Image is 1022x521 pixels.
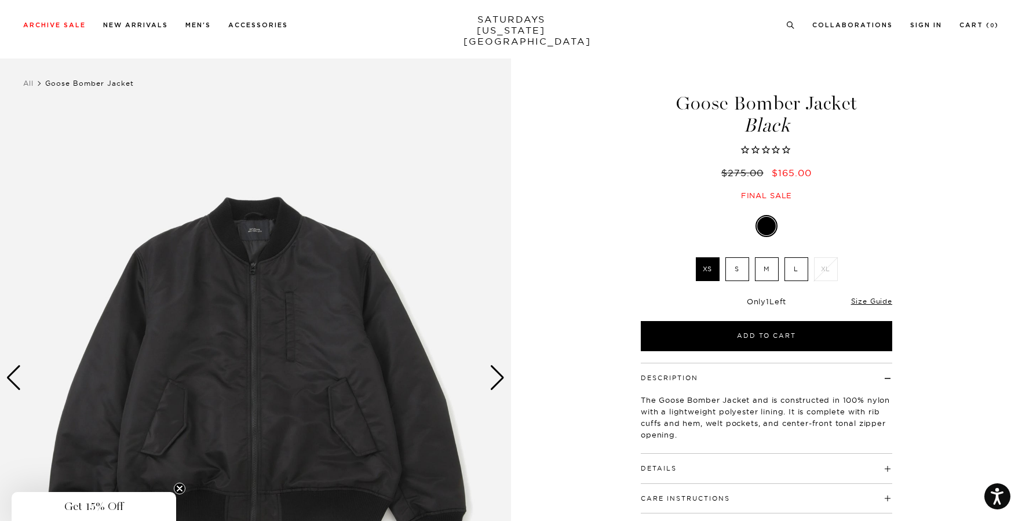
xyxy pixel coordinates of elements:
span: Black [639,116,894,135]
a: Men's [185,22,211,28]
del: $275.00 [721,167,768,178]
a: Collaborations [812,22,893,28]
button: Close teaser [174,483,185,494]
a: Archive Sale [23,22,86,28]
small: 0 [990,23,995,28]
a: Accessories [228,22,288,28]
a: Sign In [910,22,942,28]
label: L [784,257,808,281]
span: $165.00 [772,167,812,178]
a: All [23,79,34,88]
label: S [725,257,749,281]
div: Final sale [639,191,894,201]
button: Add to Cart [641,321,892,351]
a: Cart (0) [959,22,999,28]
span: Goose Bomber Jacket [45,79,134,88]
span: Rated 0.0 out of 5 stars 0 reviews [639,144,894,156]
div: Previous slide [6,365,21,391]
a: Size Guide [851,297,892,305]
span: Get 15% Off [64,500,123,513]
button: Details [641,465,677,472]
div: Only Left [641,297,892,307]
p: The Goose Bomber Jacket and is constructed in 100% nylon with a lightweight polyester lining. It ... [641,394,892,440]
div: Get 15% OffClose teaser [12,492,176,521]
span: 1 [766,297,769,306]
div: Next slide [490,365,505,391]
button: Care Instructions [641,496,730,502]
label: Black [757,217,776,235]
label: XS [696,257,720,281]
a: SATURDAYS[US_STATE][GEOGRAPHIC_DATA] [463,14,559,47]
h1: Goose Bomber Jacket [639,94,894,135]
a: New Arrivals [103,22,168,28]
label: M [755,257,779,281]
button: Description [641,375,698,381]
